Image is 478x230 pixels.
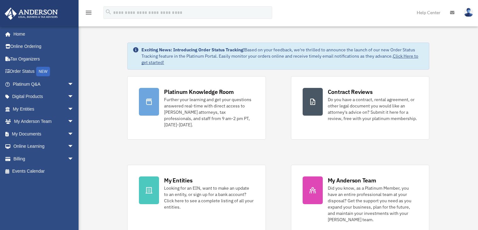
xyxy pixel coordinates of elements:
span: arrow_drop_down [68,152,80,165]
img: User Pic [464,8,473,17]
i: search [105,9,112,15]
div: Looking for an EIN, want to make an update to an entity, or sign up for a bank account? Click her... [164,185,254,210]
span: arrow_drop_down [68,90,80,103]
span: arrow_drop_down [68,140,80,153]
a: Tax Organizers [4,53,83,65]
a: Order StatusNEW [4,65,83,78]
a: My Documentsarrow_drop_down [4,128,83,140]
div: My Entities [164,176,192,184]
div: Further your learning and get your questions answered real-time with direct access to [PERSON_NAM... [164,96,254,128]
a: Digital Productsarrow_drop_down [4,90,83,103]
a: Online Ordering [4,40,83,53]
a: Contract Reviews Do you have a contract, rental agreement, or other legal document you would like... [291,76,429,140]
strong: Exciting News: Introducing Order Status Tracking! [141,47,244,53]
div: Platinum Knowledge Room [164,88,234,96]
i: menu [85,9,92,16]
div: Do you have a contract, rental agreement, or other legal document you would like an attorney's ad... [328,96,418,122]
a: Platinum Knowledge Room Further your learning and get your questions answered real-time with dire... [127,76,266,140]
div: Contract Reviews [328,88,373,96]
span: arrow_drop_down [68,78,80,91]
div: My Anderson Team [328,176,376,184]
a: My Anderson Teamarrow_drop_down [4,115,83,128]
a: Home [4,28,80,40]
span: arrow_drop_down [68,103,80,116]
span: arrow_drop_down [68,115,80,128]
span: arrow_drop_down [68,128,80,141]
img: Anderson Advisors Platinum Portal [3,8,60,20]
a: My Entitiesarrow_drop_down [4,103,83,115]
a: menu [85,11,92,16]
div: Based on your feedback, we're thrilled to announce the launch of our new Order Status Tracking fe... [141,47,424,66]
a: Events Calendar [4,165,83,178]
a: Platinum Q&Aarrow_drop_down [4,78,83,90]
a: Billingarrow_drop_down [4,152,83,165]
a: Online Learningarrow_drop_down [4,140,83,153]
div: NEW [36,67,50,76]
a: Click Here to get started! [141,53,418,65]
div: Did you know, as a Platinum Member, you have an entire professional team at your disposal? Get th... [328,185,418,223]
